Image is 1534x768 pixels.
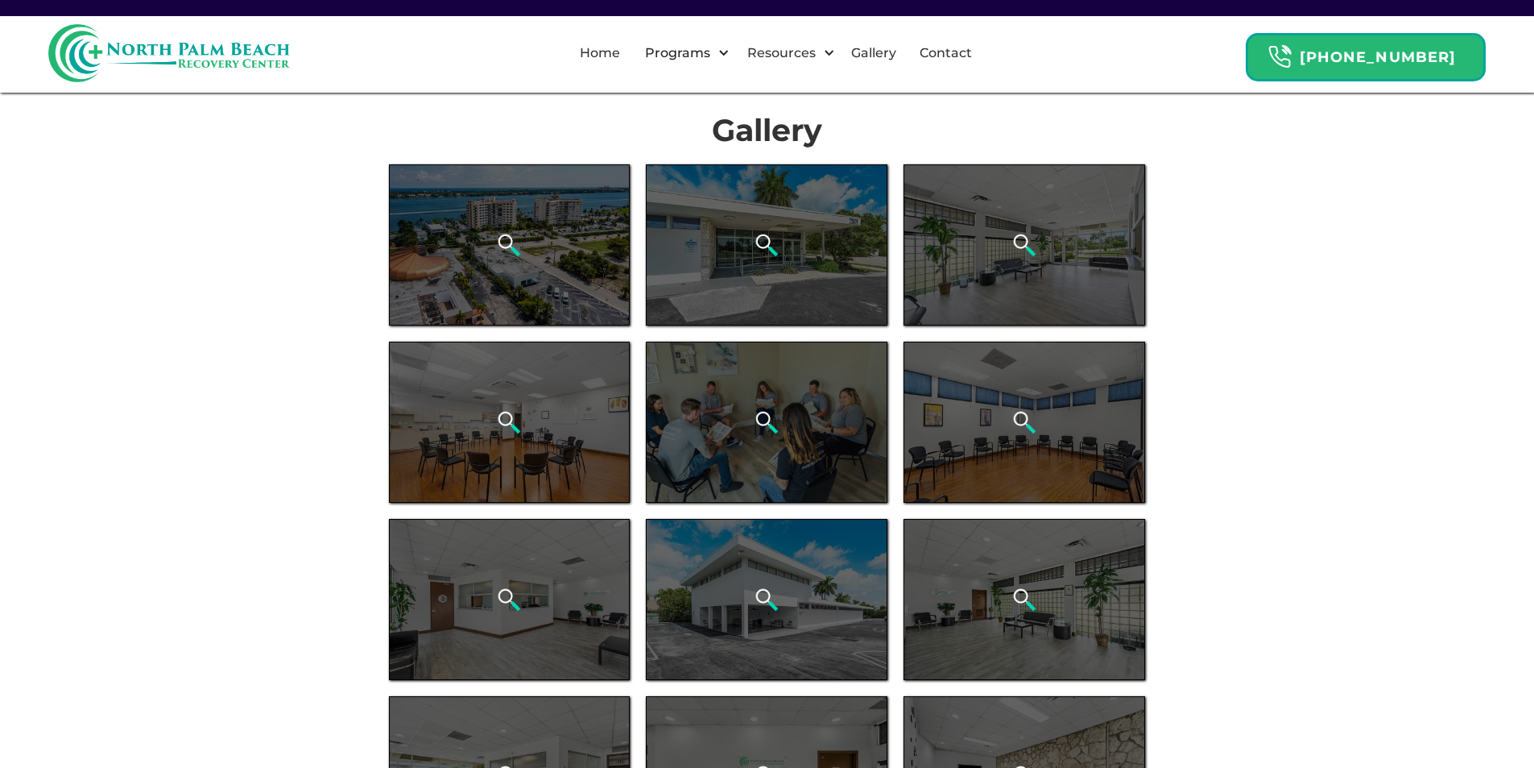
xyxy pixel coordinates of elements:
[903,164,1145,326] a: open lightbox
[734,27,839,79] div: Resources
[389,113,1146,148] h1: Gallery
[389,164,631,326] a: open lightbox
[743,44,820,63] div: Resources
[631,27,734,79] div: Programs
[389,519,631,680] a: open lightbox
[646,164,887,326] a: open lightbox
[1300,48,1456,66] strong: [PHONE_NUMBER]
[389,342,631,503] a: open lightbox
[570,27,630,79] a: Home
[910,27,982,79] a: Contact
[1267,44,1292,69] img: Header Calendar Icons
[903,519,1145,680] a: open lightbox
[1246,25,1486,81] a: Header Calendar Icons[PHONE_NUMBER]
[641,44,714,63] div: Programs
[646,342,887,503] a: open lightbox
[903,342,1145,503] a: open lightbox
[646,519,887,680] a: open lightbox
[841,27,906,79] a: Gallery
